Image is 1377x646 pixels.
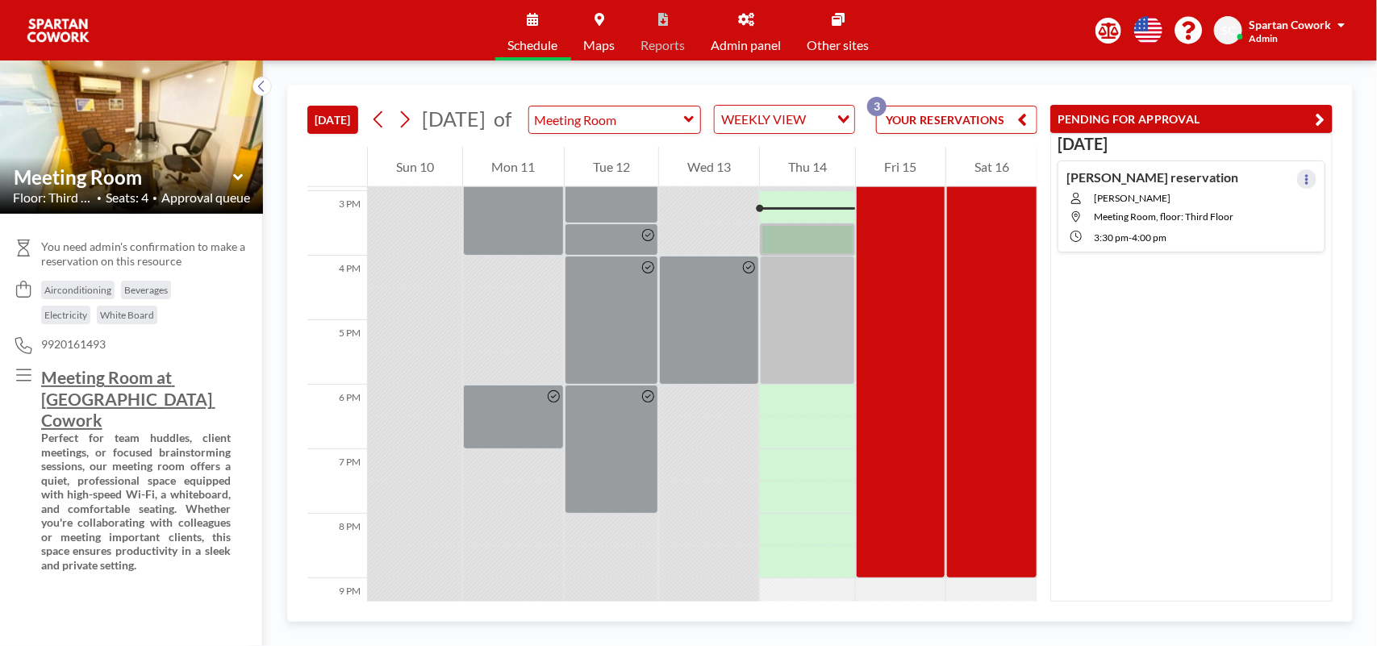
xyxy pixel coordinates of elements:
[1221,23,1235,38] span: SC
[100,309,154,321] span: White Board
[811,109,828,130] input: Search for option
[41,240,250,268] span: You need admin's confirmation to make a reservation on this resource
[368,147,462,187] div: Sun 10
[494,106,511,131] span: of
[14,165,233,189] input: Meeting Room
[508,39,558,52] span: Schedule
[307,106,358,134] button: [DATE]
[1050,105,1333,133] button: PENDING FOR APPROVAL
[718,109,809,130] span: WEEKLY VIEW
[422,106,486,131] span: [DATE]
[711,39,782,52] span: Admin panel
[760,147,855,187] div: Thu 14
[307,578,367,643] div: 9 PM
[307,514,367,578] div: 8 PM
[463,147,563,187] div: Mon 11
[41,367,215,430] u: Meeting Room at [GEOGRAPHIC_DATA] Cowork
[1066,169,1238,185] h4: [PERSON_NAME] reservation
[44,309,87,321] span: Electricity
[124,284,168,296] span: Beverages
[106,190,148,206] span: Seats: 4
[307,191,367,256] div: 3 PM
[13,190,93,206] span: Floor: Third Flo...
[1094,210,1233,223] span: Meeting Room, floor: Third Floor
[44,284,111,296] span: Airconditioning
[41,337,106,352] span: 9920161493
[867,97,887,116] p: 3
[1094,231,1129,244] span: 3:30 PM
[307,449,367,514] div: 7 PM
[641,39,686,52] span: Reports
[659,147,759,187] div: Wed 13
[307,320,367,385] div: 5 PM
[41,431,233,572] strong: Perfect for team huddles, client meetings, or focused brainstorming sessions, our meeting room of...
[807,39,870,52] span: Other sites
[1129,231,1132,244] span: -
[565,147,658,187] div: Tue 12
[715,106,854,133] div: Search for option
[307,256,367,320] div: 4 PM
[152,193,157,203] span: •
[946,147,1037,187] div: Sat 16
[529,106,684,133] input: Meeting Room
[1249,32,1278,44] span: Admin
[1094,192,1241,204] span: [PERSON_NAME]
[26,15,90,47] img: organization-logo
[1132,231,1166,244] span: 4:00 PM
[161,190,250,206] span: Approval queue
[584,39,615,52] span: Maps
[97,193,102,203] span: •
[307,385,367,449] div: 6 PM
[876,106,1037,134] button: YOUR RESERVATIONS3
[1249,18,1331,31] span: Spartan Cowork
[856,147,945,187] div: Fri 15
[1058,134,1325,154] h3: [DATE]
